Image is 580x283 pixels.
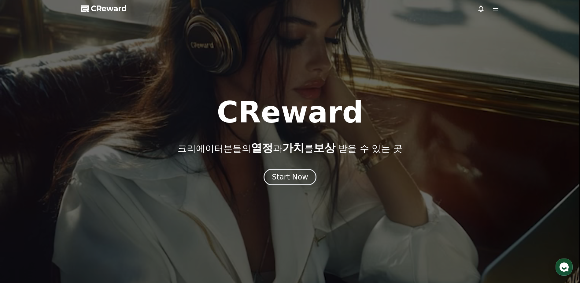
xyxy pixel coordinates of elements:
[91,4,127,13] span: CReward
[178,142,402,154] p: 크리에이터분들의 과 를 받을 수 있는 곳
[264,175,316,181] a: Start Now
[313,141,335,154] span: 보상
[272,172,308,182] div: Start Now
[81,4,127,13] a: CReward
[251,141,273,154] span: 열정
[282,141,304,154] span: 가치
[264,169,316,185] button: Start Now
[217,98,363,127] h1: CReward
